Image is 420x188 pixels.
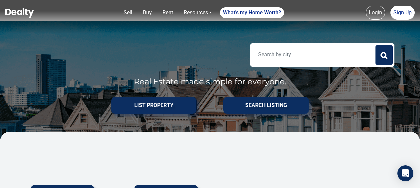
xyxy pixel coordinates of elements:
[3,168,23,188] iframe: BigID CMP Widget
[121,6,135,19] a: Sell
[140,6,155,19] a: Buy
[111,97,197,114] button: List PROPERTY
[5,8,34,18] img: Dealty - Buy, Sell & Rent Homes
[220,7,284,18] a: What's my Home Worth?
[390,6,415,20] a: Sign Up
[252,47,374,62] input: Search by city...
[366,6,385,20] a: Login
[223,97,309,114] button: SEARCH LISTING
[397,165,413,181] div: Open Intercom Messenger
[26,77,394,87] p: Real Estate made simple for everyone.
[160,6,176,19] a: Rent
[181,6,215,19] a: Resources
